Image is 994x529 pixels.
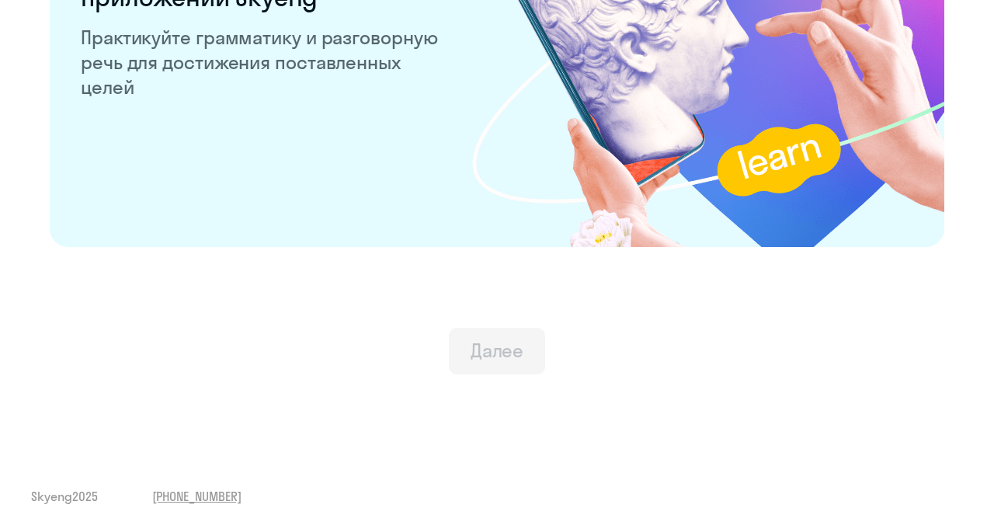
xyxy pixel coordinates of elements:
[31,488,98,505] span: Skyeng 2025
[449,328,546,374] button: Далее
[471,338,524,363] div: Далее
[81,25,443,99] p: Практикуйте грамматику и разговорную речь для достижения поставленных целей
[152,488,242,505] a: [PHONE_NUMBER]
